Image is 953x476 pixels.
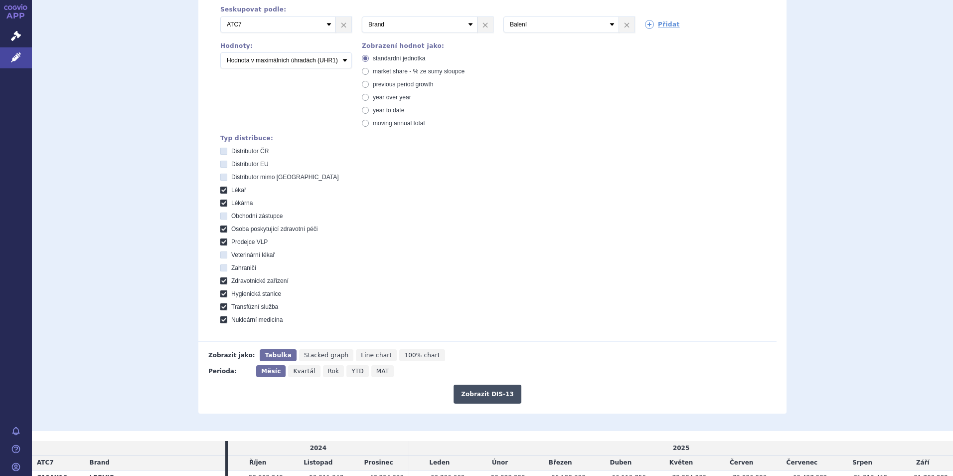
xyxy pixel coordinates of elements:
span: Prodejce VLP [231,238,268,245]
span: Distributor mimo [GEOGRAPHIC_DATA] [231,174,339,181]
span: moving annual total [373,120,425,127]
td: Srpen [832,456,893,471]
td: Duben [591,456,651,471]
td: 2025 [409,441,953,456]
span: Distributor EU [231,161,269,168]
span: Veterinární lékař [231,251,275,258]
a: × [336,17,351,32]
span: Zdravotnické zařízení [231,277,289,284]
div: Typ distribuce: [220,135,777,142]
span: previous period growth [373,81,433,88]
span: Distributor ČR [231,148,269,155]
span: Lékař [231,187,246,194]
span: Tabulka [265,352,291,359]
div: Seskupovat podle: [210,6,777,13]
span: Brand [90,459,110,466]
td: Listopad [288,456,348,471]
span: year over year [373,94,411,101]
div: Hodnoty: [220,42,352,49]
td: Březen [530,456,591,471]
td: Květen [651,456,711,471]
span: 100% chart [404,352,440,359]
span: Obchodní zástupce [231,213,283,220]
td: Červen [711,456,772,471]
span: MAT [376,368,389,375]
span: YTD [351,368,364,375]
span: standardní jednotka [373,55,425,62]
span: Nukleární medicína [231,316,283,323]
div: 2 [210,16,777,32]
span: Hygienická stanice [231,290,281,297]
div: Perioda: [208,365,251,377]
span: market share - % ze sumy sloupce [373,68,465,75]
span: Rok [328,368,339,375]
span: ATC7 [37,459,54,466]
span: Lékárna [231,200,253,207]
span: Line chart [361,352,392,359]
span: Osoba poskytující zdravotní péči [231,226,318,233]
td: 2024 [228,441,409,456]
td: Říjen [228,456,288,471]
button: Zobrazit DIS-13 [454,385,521,404]
span: Transfúzní služba [231,303,278,310]
div: Zobrazení hodnot jako: [362,42,493,49]
td: Únor [470,456,530,471]
td: Červenec [772,456,832,471]
td: Září [893,456,953,471]
span: year to date [373,107,404,114]
a: × [477,17,493,32]
span: Měsíc [261,368,281,375]
span: Zahraničí [231,264,256,271]
a: × [619,17,635,32]
a: Přidat [645,20,680,29]
td: Prosinec [348,456,409,471]
div: Zobrazit jako: [208,349,255,361]
td: Leden [409,456,470,471]
span: Kvartál [293,368,315,375]
span: Stacked graph [304,352,348,359]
